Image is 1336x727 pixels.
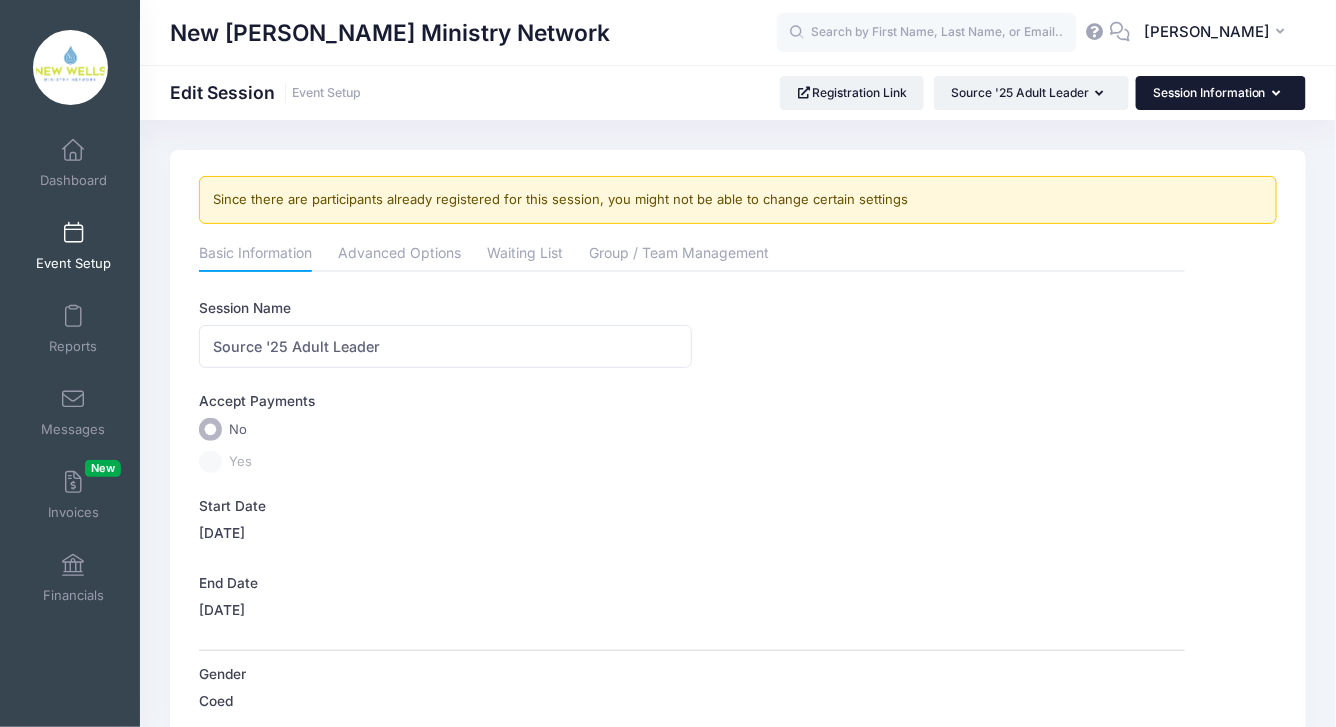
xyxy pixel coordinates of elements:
span: Messages [41,421,105,438]
a: Messages [26,377,121,447]
label: Gender [199,664,692,684]
label: Session Name [199,298,692,318]
h1: Edit Session [170,82,361,103]
button: Session Information [1136,76,1306,110]
a: Event Setup [26,211,121,281]
label: [DATE] [199,523,245,543]
label: Coed [199,691,233,711]
label: Accept Payments [199,391,315,411]
label: [DATE] [199,600,245,620]
a: Basic Information [199,237,312,273]
a: Waiting List [487,237,563,273]
button: Source '25 Adult Leader [934,76,1129,110]
button: [PERSON_NAME] [1131,10,1306,56]
div: Since there are participants already registered for this session, you might not be able to change... [199,176,1277,224]
span: Reports [49,338,97,355]
a: Reports [26,294,121,364]
span: No [229,420,247,440]
a: InvoicesNew [26,460,121,530]
span: Yes [229,452,252,472]
label: Start Date [199,496,692,516]
h1: New [PERSON_NAME] Ministry Network [170,10,610,56]
a: Group / Team Management [589,237,769,273]
a: Financials [26,543,121,613]
span: Event Setup [36,255,111,272]
span: New [85,460,121,477]
a: Dashboard [26,128,121,198]
span: [PERSON_NAME] [1144,21,1270,43]
input: Session Name [199,325,692,368]
span: Invoices [48,504,99,521]
span: Source '25 Adult Leader [951,85,1089,100]
img: New Wells Ministry Network [33,30,108,105]
a: Advanced Options [338,237,461,273]
span: Dashboard [40,172,107,189]
label: End Date [199,573,692,593]
a: Registration Link [780,76,925,110]
input: No [199,418,222,441]
input: Search by First Name, Last Name, or Email... [777,13,1077,53]
a: Event Setup [292,86,361,101]
span: Financials [43,587,104,604]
